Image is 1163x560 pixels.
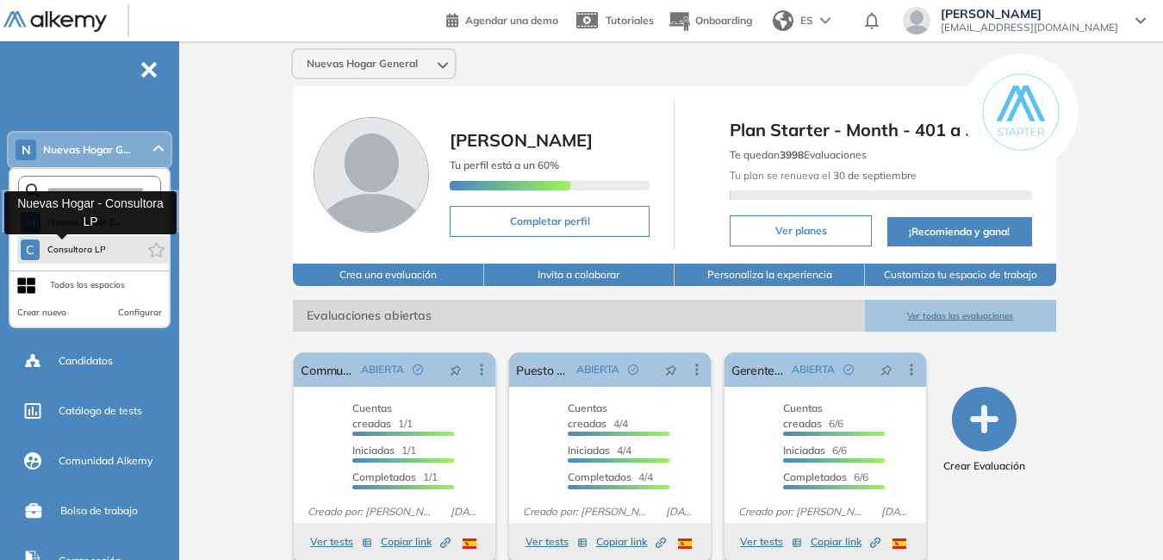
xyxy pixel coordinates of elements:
[568,470,653,483] span: 4/4
[59,353,113,369] span: Candidatos
[568,444,610,457] span: Iniciadas
[526,532,588,552] button: Ver tests
[668,3,752,40] button: Onboarding
[730,117,1031,143] span: Plan Starter - Month - 401 a 500
[26,243,34,257] span: C
[450,159,559,171] span: Tu perfil está a un 60%
[892,538,906,549] img: ESP
[695,14,752,27] span: Onboarding
[352,401,413,430] span: 1/1
[352,470,438,483] span: 1/1
[783,401,843,430] span: 6/6
[352,444,416,457] span: 1/1
[450,206,650,237] button: Completar perfil
[830,169,917,182] b: 30 de septiembre
[730,215,871,246] button: Ver planes
[783,470,847,483] span: Completados
[596,532,666,552] button: Copiar link
[811,532,880,552] button: Copiar link
[865,264,1055,286] button: Customiza tu espacio de trabajo
[868,356,905,383] button: pushpin
[301,504,444,520] span: Creado por: [PERSON_NAME]
[665,363,677,376] span: pushpin
[843,364,854,375] span: check-circle
[783,444,847,457] span: 6/6
[4,191,177,234] div: Nuevas Hogar - Consultora LP
[576,362,619,377] span: ABIERTA
[730,148,867,161] span: Te quedan Evaluaciones
[352,444,395,457] span: Iniciadas
[381,532,451,552] button: Copiar link
[783,444,825,457] span: Iniciadas
[43,143,131,157] span: Nuevas Hogar G...
[943,458,1025,474] span: Crear Evaluación
[437,356,475,383] button: pushpin
[118,306,162,320] button: Configurar
[783,470,868,483] span: 6/6
[887,217,1032,246] button: ¡Recomienda y gana!
[450,129,593,151] span: [PERSON_NAME]
[568,401,628,430] span: 4/4
[352,401,392,430] span: Cuentas creadas
[731,352,785,387] a: Gerente de sucursal
[293,264,483,286] button: Crea una evaluación
[568,444,631,457] span: 4/4
[516,504,659,520] span: Creado por: [PERSON_NAME]
[3,11,107,33] img: Logo
[820,17,830,24] img: arrow
[628,364,638,375] span: check-circle
[800,13,813,28] span: ES
[606,14,654,27] span: Tutoriales
[568,470,631,483] span: Completados
[675,264,865,286] button: Personaliza la experiencia
[352,470,416,483] span: Completados
[941,7,1118,21] span: [PERSON_NAME]
[59,403,142,419] span: Catálogo de tests
[450,363,462,376] span: pushpin
[60,503,138,519] span: Bolsa de trabajo
[50,278,125,292] div: Todos los espacios
[811,534,880,550] span: Copiar link
[47,243,107,257] span: Consultora LP
[413,364,423,375] span: check-circle
[301,352,354,387] a: Community manager
[865,300,1055,332] button: Ver todas las evaluaciones
[652,356,690,383] button: pushpin
[943,387,1025,474] button: Crear Evaluación
[484,264,675,286] button: Invita a colaborar
[446,9,558,29] a: Agendar una demo
[17,306,66,320] button: Crear nuevo
[678,538,692,549] img: ESP
[293,300,865,332] span: Evaluaciones abiertas
[307,57,418,71] span: Nuevas Hogar General
[310,532,372,552] button: Ver tests
[463,538,476,549] img: ESP
[59,453,152,469] span: Comunidad Alkemy
[465,14,558,27] span: Agendar una demo
[792,362,835,377] span: ABIERTA
[740,532,802,552] button: Ver tests
[361,362,404,377] span: ABIERTA
[568,401,607,430] span: Cuentas creadas
[880,363,892,376] span: pushpin
[381,534,451,550] span: Copiar link
[22,143,31,157] span: N
[730,169,917,182] span: Tu plan se renueva el
[773,10,793,31] img: world
[516,352,569,387] a: Puesto polifuncional caja/ Ventas
[941,21,1118,34] span: [EMAIL_ADDRESS][DOMAIN_NAME]
[780,148,804,161] b: 3998
[444,504,488,520] span: [DATE]
[731,504,874,520] span: Creado por: [PERSON_NAME]
[596,534,666,550] span: Copiar link
[659,504,704,520] span: [DATE]
[783,401,823,430] span: Cuentas creadas
[314,117,429,233] img: Foto de perfil
[874,504,919,520] span: [DATE]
